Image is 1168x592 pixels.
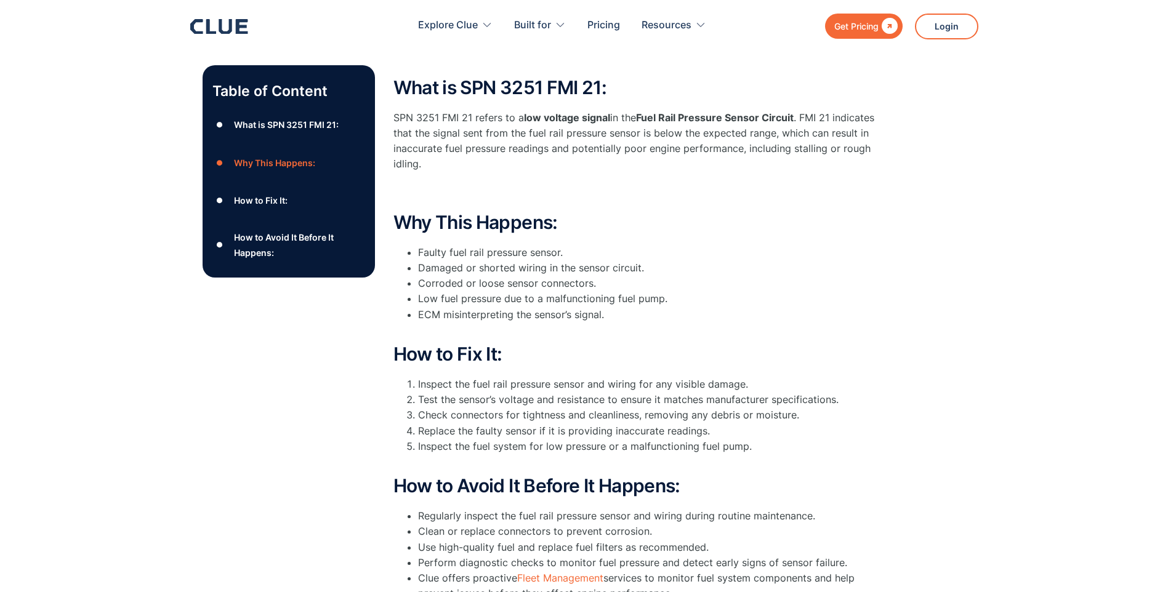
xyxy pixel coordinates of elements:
h2: Why This Happens: [393,212,886,233]
div: Get Pricing [834,18,879,34]
li: ECM misinterpreting the sensor’s signal. [418,307,886,338]
li: Regularly inspect the fuel rail pressure sensor and wiring during routine maintenance. [418,508,886,524]
div: Resources [642,6,706,45]
a: ●How to Fix It: [212,191,365,210]
div: Built for [514,6,566,45]
h2: How to Avoid It Before It Happens: [393,476,886,496]
li: Low fuel pressure due to a malfunctioning fuel pump. [418,291,886,306]
a: Pricing [587,6,620,45]
li: Faulty fuel rail pressure sensor. [418,245,886,260]
li: Inspect the fuel rail pressure sensor and wiring for any visible damage. [418,377,886,392]
div: What is SPN 3251 FMI 21: [234,117,339,132]
li: Test the sensor’s voltage and resistance to ensure it matches manufacturer specifications. [418,392,886,407]
li: Inspect the fuel system for low pressure or a malfunctioning fuel pump. [418,439,886,470]
li: Replace the faulty sensor if it is providing inaccurate readings. [418,423,886,439]
a: Login [915,14,978,39]
div: Explore Clue [418,6,478,45]
a: Get Pricing [825,14,903,39]
li: Clean or replace connectors to prevent corrosion. [418,524,886,539]
div: Why This Happens: [234,155,315,170]
div: Built for [514,6,551,45]
a: Fleet Management [517,572,603,584]
li: Corroded or loose sensor connectors. [418,276,886,291]
div: ● [212,153,227,172]
p: SPN 3251 FMI 21 refers to a in the . FMI 21 indicates that the signal sent from the fuel rail pre... [393,110,886,172]
strong: Fuel Rail Pressure Sensor Circuit [636,111,794,124]
p: Table of Content [212,81,365,101]
div: How to Fix It: [234,193,288,208]
li: Damaged or shorted wiring in the sensor circuit. [418,260,886,276]
h2: How to Fix It: [393,344,886,364]
strong: low voltage signal [524,111,610,124]
div: Resources [642,6,691,45]
a: ●Why This Happens: [212,153,365,172]
div: How to Avoid It Before It Happens: [234,230,364,260]
div: ● [212,236,227,254]
div: ● [212,191,227,210]
li: Check connectors for tightness and cleanliness, removing any debris or moisture. [418,407,886,423]
h2: What is SPN 3251 FMI 21: [393,78,886,98]
a: ●What is SPN 3251 FMI 21: [212,116,365,134]
div: ● [212,116,227,134]
li: Use high-quality fuel and replace fuel filters as recommended. [418,540,886,555]
p: ‍ [393,185,886,200]
div: Explore Clue [418,6,493,45]
a: ●How to Avoid It Before It Happens: [212,230,365,260]
div:  [879,18,898,34]
li: Perform diagnostic checks to monitor fuel pressure and detect early signs of sensor failure. [418,555,886,570]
